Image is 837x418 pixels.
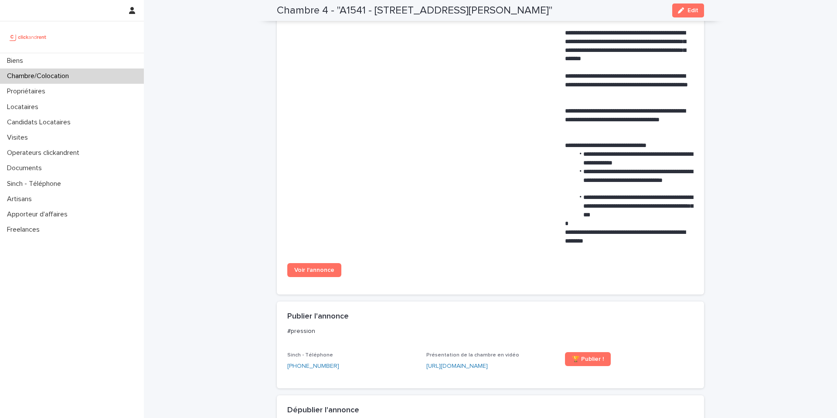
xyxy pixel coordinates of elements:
h2: Publier l'annonce [287,312,349,322]
p: Chambre/Colocation [3,72,76,80]
p: Sinch - Téléphone [3,180,68,188]
h2: Dépublier l'annonce [287,406,359,415]
p: Propriétaires [3,87,52,96]
ringoverc2c-84e06f14122c: Call with Ringover [287,363,339,369]
h2: Chambre 4 - "A1541 - [STREET_ADDRESS][PERSON_NAME]" [277,4,552,17]
button: Edit [672,3,704,17]
p: Operateurs clickandrent [3,149,86,157]
p: Visites [3,134,35,142]
span: Edit [687,7,698,14]
a: Voir l'annonce [287,263,341,277]
span: Présentation de la chambre en vidéo [426,353,519,358]
span: 🏆 Publier ! [572,356,604,362]
a: 🏆 Publier ! [565,352,611,366]
span: Voir l'annonce [294,267,334,273]
span: Sinch - Téléphone [287,353,333,358]
p: Freelances [3,226,47,234]
a: [URL][DOMAIN_NAME] [426,363,488,369]
img: UCB0brd3T0yccxBKYDjQ [7,28,49,46]
p: Apporteur d'affaires [3,210,75,219]
p: Biens [3,57,30,65]
ringoverc2c-number-84e06f14122c: [PHONE_NUMBER] [287,363,339,369]
p: Locataires [3,103,45,111]
p: Documents [3,164,49,172]
p: Artisans [3,195,39,203]
p: Candidats Locataires [3,118,78,127]
p: #pression [287,327,690,335]
a: [PHONE_NUMBER] [287,362,339,371]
